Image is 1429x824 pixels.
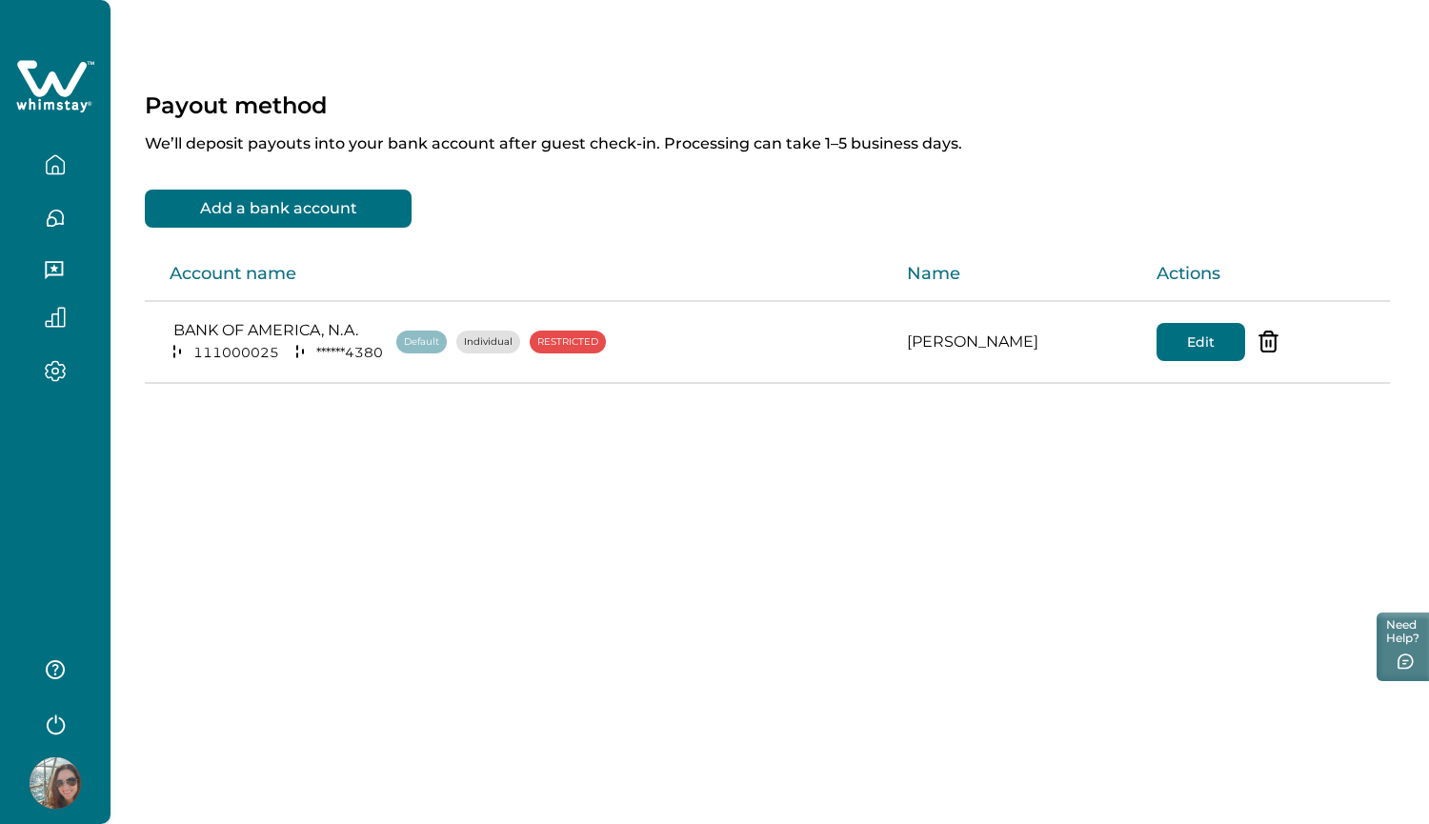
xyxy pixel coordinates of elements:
[145,247,892,301] th: Account name
[1157,323,1245,361] button: Edit
[1250,323,1288,361] button: delete-acc
[170,321,387,340] p: BANK OF AMERICA, N.A.
[892,247,1140,301] th: Name
[145,190,412,228] button: Add a bank account
[30,757,81,809] img: Whimstay Host
[145,119,1395,153] p: We’ll deposit payouts into your bank account after guest check-in. Processing can take 1–5 busine...
[537,332,598,352] p: RESTRICTED
[404,332,439,352] p: Default
[145,91,327,119] p: Payout method
[1141,247,1390,301] th: Actions
[464,332,513,352] p: Individual
[190,344,283,363] p: 111000025
[892,301,1140,383] td: [PERSON_NAME]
